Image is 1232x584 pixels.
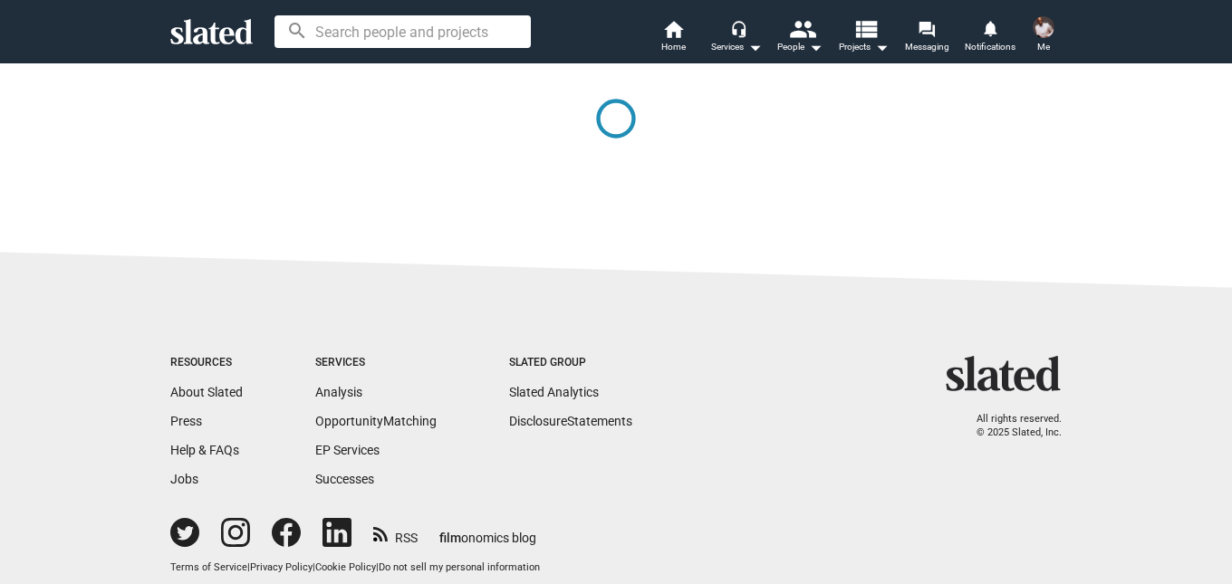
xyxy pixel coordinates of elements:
[744,36,765,58] mat-icon: arrow_drop_down
[315,472,374,486] a: Successes
[768,18,832,58] button: People
[313,561,315,573] span: |
[315,443,380,457] a: EP Services
[379,561,540,575] button: Do not sell my personal information
[315,356,437,370] div: Services
[250,561,313,573] a: Privacy Policy
[247,561,250,573] span: |
[376,561,379,573] span: |
[905,36,949,58] span: Messaging
[705,18,768,58] button: Services
[170,561,247,573] a: Terms of Service
[661,36,686,58] span: Home
[895,18,958,58] a: Messaging
[439,531,461,545] span: film
[965,36,1015,58] span: Notifications
[839,36,889,58] span: Projects
[789,15,815,42] mat-icon: people
[509,414,632,428] a: DisclosureStatements
[852,15,879,42] mat-icon: view_list
[730,20,746,36] mat-icon: headset_mic
[804,36,826,58] mat-icon: arrow_drop_down
[918,20,935,37] mat-icon: forum
[170,356,243,370] div: Resources
[509,385,599,399] a: Slated Analytics
[170,443,239,457] a: Help & FAQs
[981,19,998,36] mat-icon: notifications
[711,36,762,58] div: Services
[1037,36,1050,58] span: Me
[315,414,437,428] a: OpportunityMatching
[274,15,531,48] input: Search people and projects
[1033,16,1054,38] img: Daniel Danielson
[315,385,362,399] a: Analysis
[170,414,202,428] a: Press
[509,356,632,370] div: Slated Group
[662,18,684,40] mat-icon: home
[958,18,1022,58] a: Notifications
[439,515,536,547] a: filmonomics blog
[777,36,823,58] div: People
[1022,13,1065,60] button: Daniel DanielsonMe
[832,18,895,58] button: Projects
[871,36,892,58] mat-icon: arrow_drop_down
[373,519,418,547] a: RSS
[170,385,243,399] a: About Slated
[170,472,198,486] a: Jobs
[641,18,705,58] a: Home
[315,561,376,573] a: Cookie Policy
[958,413,1062,439] p: All rights reserved. © 2025 Slated, Inc.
